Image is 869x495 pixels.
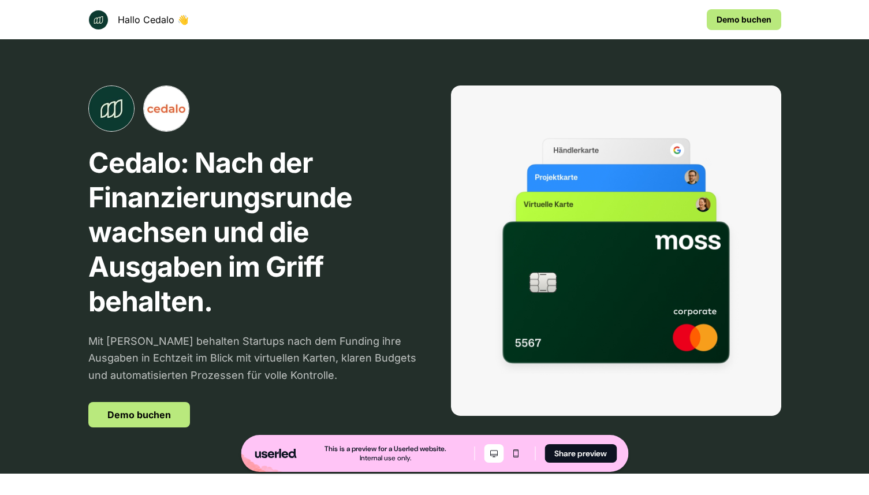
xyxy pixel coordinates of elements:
[118,13,189,27] p: Hallo Cedalo 👋
[484,444,504,463] button: Desktop mode
[88,146,419,319] p: Cedalo: Nach der Finanzierungsrunde wachsen und die Ausgaben im Griff behalten.
[360,453,411,463] div: Internal use only.
[707,9,781,30] a: Demo buchen
[506,444,525,463] button: Mobile mode
[88,333,419,384] p: Mit [PERSON_NAME] behalten Startups nach dem Funding ihre Ausgaben in Echtzeit im Blick mit virtu...
[88,402,190,427] a: Demo buchen
[325,444,446,453] div: This is a preview for a Userled website.
[544,444,617,463] button: Share preview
